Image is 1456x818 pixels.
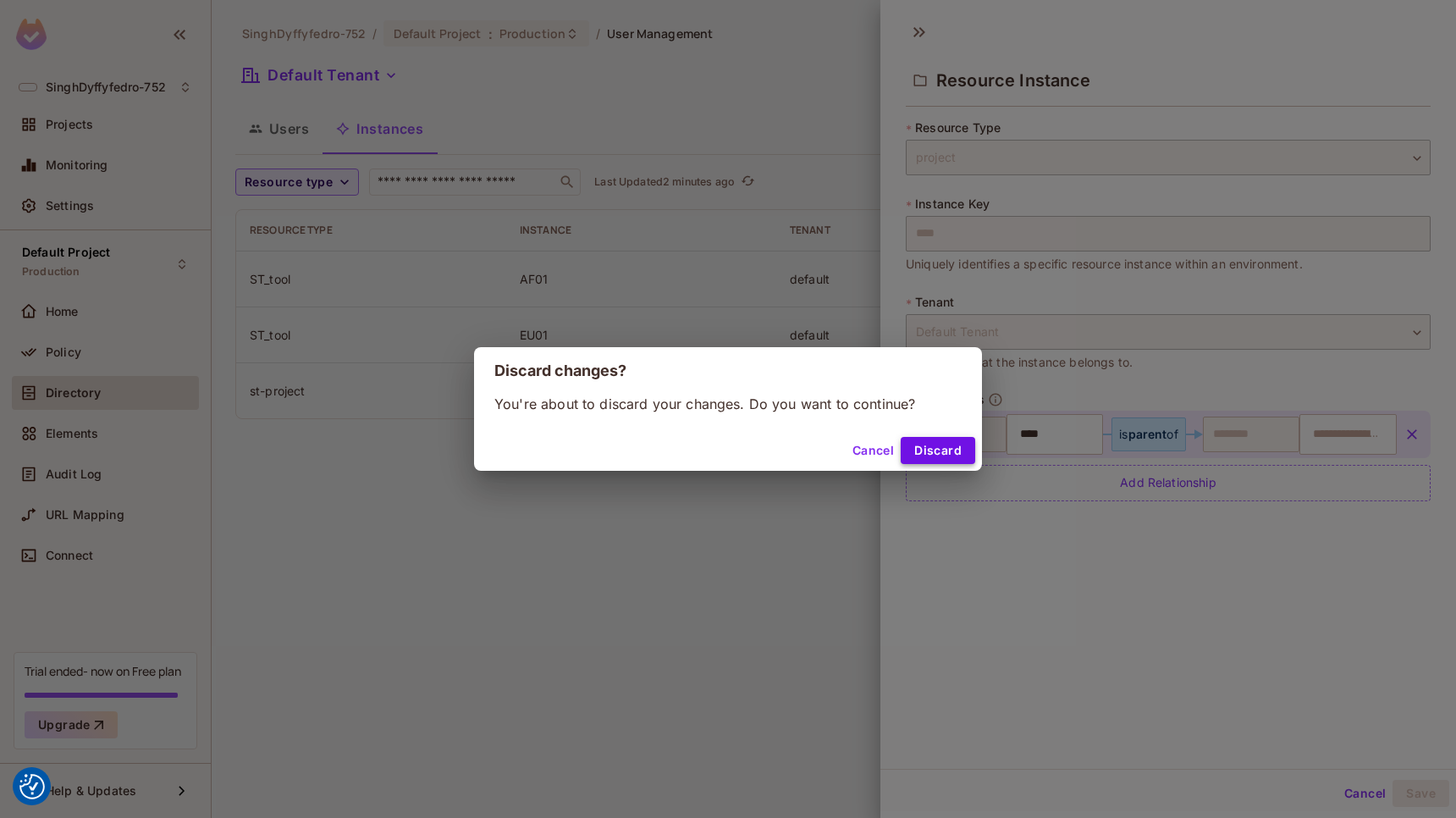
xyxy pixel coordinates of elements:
p: You're about to discard your changes. Do you want to continue? [494,395,962,413]
button: Cancel [846,437,901,464]
button: Discard [901,437,975,464]
button: Consent Preferences [19,774,45,799]
h2: Discard changes? [474,347,982,395]
img: Revisit consent button [19,774,45,799]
